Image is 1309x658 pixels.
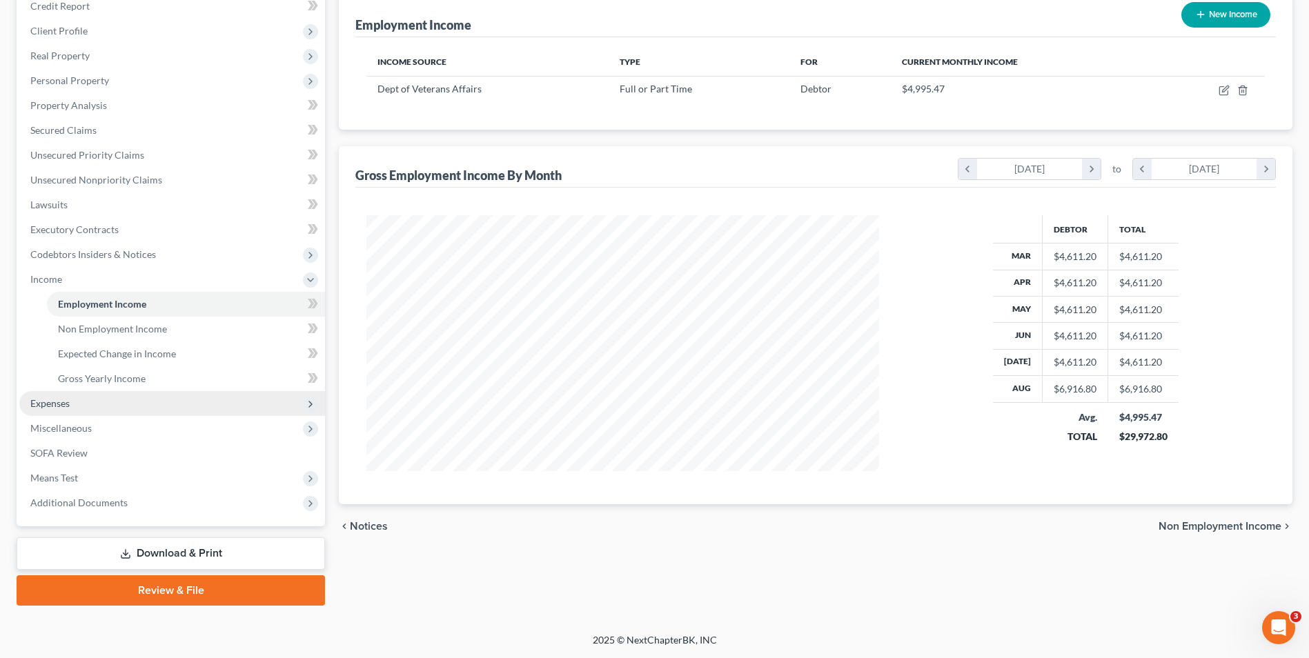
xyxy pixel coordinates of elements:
i: chevron_left [1133,159,1152,179]
a: Employment Income [47,292,325,317]
th: Jun [993,323,1043,349]
td: $4,611.20 [1108,349,1179,375]
span: Miscellaneous [30,422,92,434]
div: 2025 © NextChapterBK, INC [262,633,1048,658]
i: chevron_right [1257,159,1275,179]
th: May [993,296,1043,322]
div: $4,995.47 [1119,410,1168,424]
th: Total [1108,215,1179,243]
a: Non Employment Income [47,317,325,341]
span: Codebtors Insiders & Notices [30,248,156,260]
span: Executory Contracts [30,223,119,235]
span: Gross Yearly Income [58,372,146,384]
i: chevron_left [339,521,350,532]
button: New Income [1181,2,1270,28]
td: $4,611.20 [1108,323,1179,349]
span: $4,995.47 [902,83,945,94]
span: SOFA Review [30,447,88,459]
span: Unsecured Priority Claims [30,149,144,161]
span: Non Employment Income [58,323,167,335]
i: chevron_left [958,159,977,179]
a: SOFA Review [19,441,325,466]
span: Debtor [800,83,831,94]
i: chevron_right [1082,159,1101,179]
span: Income Source [377,57,446,67]
th: Aug [993,376,1043,402]
div: TOTAL [1054,430,1097,443]
div: $29,972.80 [1119,430,1168,443]
th: Apr [993,270,1043,296]
span: Dept of Veterans Affairs [377,83,482,94]
td: $6,916.80 [1108,376,1179,402]
span: Notices [350,521,388,532]
span: Full or Part Time [620,83,692,94]
span: Client Profile [30,25,88,37]
a: Unsecured Priority Claims [19,143,325,168]
th: Mar [993,243,1043,270]
div: $6,916.80 [1054,382,1096,396]
span: Property Analysis [30,99,107,111]
div: $4,611.20 [1054,276,1096,290]
span: 3 [1290,611,1301,622]
i: chevron_right [1281,521,1292,532]
span: Lawsuits [30,199,68,210]
div: $4,611.20 [1054,355,1096,369]
span: Type [620,57,640,67]
button: chevron_left Notices [339,521,388,532]
th: Debtor [1043,215,1108,243]
a: Secured Claims [19,118,325,143]
span: Income [30,273,62,285]
span: Current Monthly Income [902,57,1018,67]
a: Lawsuits [19,192,325,217]
a: Expected Change in Income [47,341,325,366]
div: $4,611.20 [1054,250,1096,263]
div: Employment Income [355,17,471,33]
span: Personal Property [30,74,109,86]
div: [DATE] [1152,159,1257,179]
button: Non Employment Income chevron_right [1159,521,1292,532]
td: $4,611.20 [1108,243,1179,270]
iframe: Intercom live chat [1262,611,1295,644]
a: Property Analysis [19,93,325,118]
div: Avg. [1054,410,1097,424]
span: Non Employment Income [1159,521,1281,532]
span: Expenses [30,397,70,409]
a: Executory Contracts [19,217,325,242]
span: Employment Income [58,298,146,310]
div: [DATE] [977,159,1083,179]
span: to [1112,162,1121,176]
a: Download & Print [17,537,325,570]
a: Gross Yearly Income [47,366,325,391]
div: $4,611.20 [1054,303,1096,317]
span: Expected Change in Income [58,348,176,359]
a: Review & File [17,575,325,606]
span: Means Test [30,472,78,483]
span: Secured Claims [30,124,97,136]
span: Unsecured Nonpriority Claims [30,174,162,186]
td: $4,611.20 [1108,296,1179,322]
td: $4,611.20 [1108,270,1179,296]
th: [DATE] [993,349,1043,375]
div: $4,611.20 [1054,329,1096,343]
div: Gross Employment Income By Month [355,167,562,183]
span: For [800,57,818,67]
span: Additional Documents [30,497,128,508]
span: Real Property [30,50,90,61]
a: Unsecured Nonpriority Claims [19,168,325,192]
